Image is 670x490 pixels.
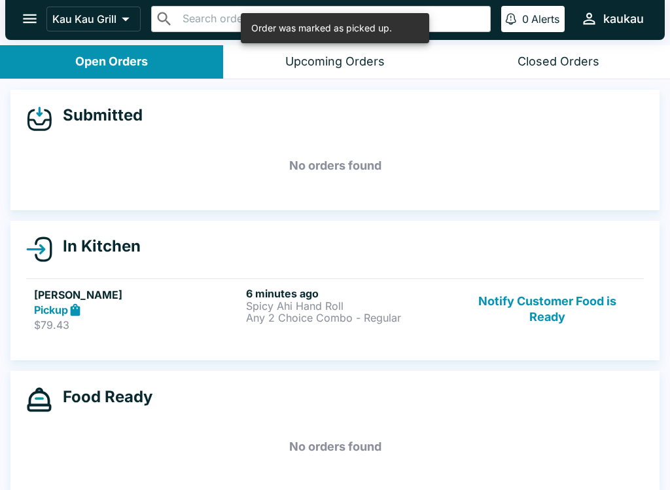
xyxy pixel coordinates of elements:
[52,12,116,26] p: Kau Kau Grill
[285,54,385,69] div: Upcoming Orders
[52,236,141,256] h4: In Kitchen
[459,287,636,332] button: Notify Customer Food is Ready
[26,423,644,470] h5: No orders found
[246,287,453,300] h6: 6 minutes ago
[26,142,644,189] h5: No orders found
[52,105,143,125] h4: Submitted
[575,5,649,33] button: kaukau
[13,2,46,35] button: open drawer
[179,10,485,28] input: Search orders by name or phone number
[522,12,529,26] p: 0
[52,387,152,407] h4: Food Ready
[26,278,644,340] a: [PERSON_NAME]Pickup$79.436 minutes agoSpicy Ahi Hand RollAny 2 Choice Combo - RegularNotify Custo...
[518,54,599,69] div: Closed Orders
[246,300,453,312] p: Spicy Ahi Hand Roll
[531,12,559,26] p: Alerts
[246,312,453,324] p: Any 2 Choice Combo - Regular
[251,17,392,39] div: Order was marked as picked up.
[603,11,644,27] div: kaukau
[34,318,241,331] p: $79.43
[46,7,141,31] button: Kau Kau Grill
[34,287,241,303] h5: [PERSON_NAME]
[75,54,148,69] div: Open Orders
[34,303,68,316] strong: Pickup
